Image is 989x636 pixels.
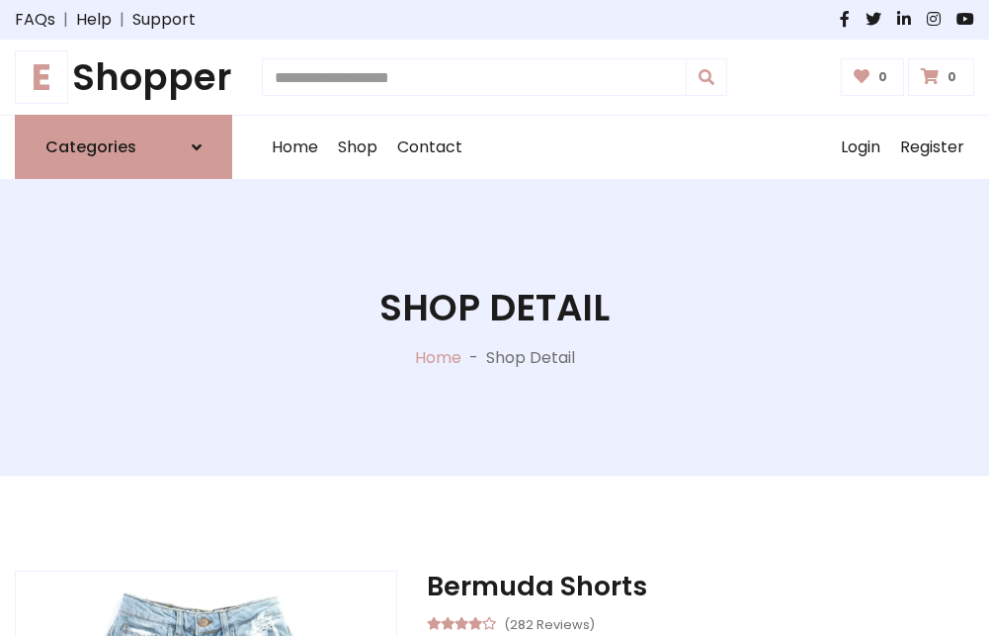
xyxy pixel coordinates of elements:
[890,116,974,179] a: Register
[262,116,328,179] a: Home
[112,8,132,32] span: |
[15,55,232,99] a: EShopper
[831,116,890,179] a: Login
[873,68,892,86] span: 0
[76,8,112,32] a: Help
[132,8,196,32] a: Support
[15,8,55,32] a: FAQs
[461,346,486,370] p: -
[379,286,610,329] h1: Shop Detail
[504,611,595,635] small: (282 Reviews)
[841,58,905,96] a: 0
[15,115,232,179] a: Categories
[908,58,974,96] a: 0
[387,116,472,179] a: Contact
[415,346,461,369] a: Home
[15,55,232,99] h1: Shopper
[15,50,68,104] span: E
[328,116,387,179] a: Shop
[55,8,76,32] span: |
[45,137,136,156] h6: Categories
[486,346,575,370] p: Shop Detail
[943,68,961,86] span: 0
[427,571,974,602] h3: Bermuda Shorts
